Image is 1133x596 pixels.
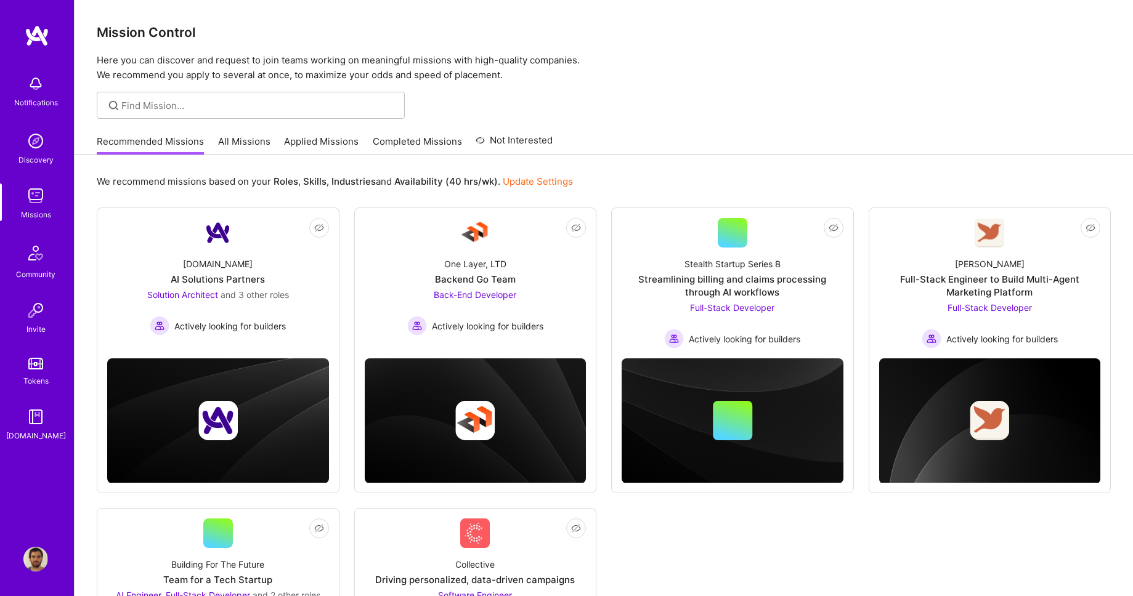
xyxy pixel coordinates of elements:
div: Driving personalized, data-driven campaigns [375,573,575,586]
i: icon EyeClosed [829,223,839,233]
img: cover [365,358,587,483]
a: Applied Missions [284,135,359,155]
p: Here you can discover and request to join teams working on meaningful missions with high-quality ... [97,53,1111,83]
b: Availability (40 hrs/wk) [394,175,498,187]
a: Stealth Startup Series BStreamlining billing and claims processing through AI workflowsFull-Stack... [622,218,843,348]
div: [PERSON_NAME] [955,257,1025,270]
div: AI Solutions Partners [171,273,265,286]
p: We recommend missions based on your , , and . [97,175,573,188]
div: Community [16,268,55,281]
div: Collective [455,558,495,571]
a: Company Logo[DOMAIN_NAME]AI Solutions PartnersSolution Architect and 3 other rolesActively lookin... [107,218,329,345]
h3: Mission Control [97,25,1111,40]
div: Team for a Tech Startup [163,573,272,586]
img: User Avatar [23,547,48,571]
img: teamwork [23,183,48,208]
img: logo [25,25,49,47]
img: Actively looking for builders [150,316,169,336]
i: icon EyeClosed [571,223,581,233]
a: User Avatar [20,547,51,571]
a: Completed Missions [373,135,462,155]
div: Notifications [14,96,58,109]
div: [DOMAIN_NAME] [183,257,253,270]
img: Actively looking for builders [664,329,684,348]
img: bell [23,71,48,96]
img: cover [879,358,1101,484]
a: Update Settings [503,175,573,187]
a: All Missions [218,135,270,155]
img: cover [622,358,843,483]
i: icon SearchGrey [107,99,121,113]
div: Full-Stack Engineer to Build Multi-Agent Marketing Platform [879,273,1101,299]
i: icon EyeClosed [1086,223,1095,233]
span: Full-Stack Developer [690,302,774,313]
div: Stealth Startup Series B [684,257,781,270]
img: guide book [23,405,48,429]
img: Company Logo [203,218,233,248]
div: Tokens [23,374,49,387]
span: Actively looking for builders [432,320,543,332]
img: Actively looking for builders [407,316,427,336]
a: Not Interested [476,133,553,155]
span: Actively looking for builders [174,320,286,332]
a: Recommended Missions [97,135,204,155]
img: discovery [23,129,48,153]
a: Company Logo[PERSON_NAME]Full-Stack Engineer to Build Multi-Agent Marketing PlatformFull-Stack De... [879,218,1101,348]
i: icon EyeClosed [571,523,581,533]
i: icon EyeClosed [314,523,324,533]
span: Back-End Developer [434,289,516,300]
span: and 3 other roles [221,289,289,300]
i: icon EyeClosed [314,223,324,233]
img: Company Logo [460,518,490,548]
span: Actively looking for builders [946,332,1058,345]
div: Missions [21,208,51,221]
div: Streamlining billing and claims processing through AI workflows [622,273,843,299]
img: Company logo [198,401,238,440]
b: Industries [331,175,376,187]
span: Full-Stack Developer [948,302,1032,313]
div: Discovery [18,153,54,166]
img: Company logo [970,401,1009,440]
div: Building For The Future [171,558,264,571]
input: Find Mission... [121,99,396,112]
span: Actively looking for builders [689,332,800,345]
span: Solution Architect [147,289,218,300]
img: Actively looking for builders [922,329,941,348]
img: tokens [28,358,43,369]
img: cover [107,358,329,483]
b: Skills [303,175,327,187]
div: One Layer, LTD [444,257,506,270]
div: Invite [26,323,46,336]
div: [DOMAIN_NAME] [6,429,66,442]
b: Roles [274,175,298,187]
img: Company Logo [975,219,1004,248]
img: Company logo [455,401,495,440]
div: Backend Go Team [435,273,516,286]
img: Community [21,238,51,268]
a: Company LogoOne Layer, LTDBackend Go TeamBack-End Developer Actively looking for buildersActively... [365,218,587,345]
img: Invite [23,298,48,323]
img: Company Logo [460,218,490,248]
